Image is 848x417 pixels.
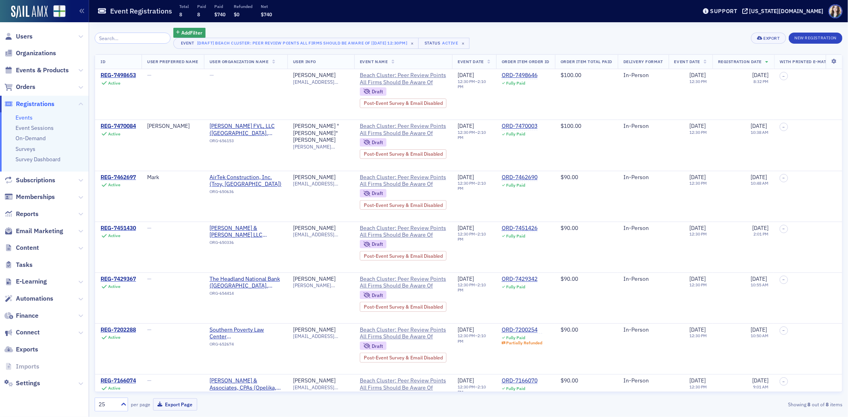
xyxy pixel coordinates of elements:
div: Draft [372,293,383,297]
a: Content [4,243,39,252]
div: [PERSON_NAME] [147,123,198,130]
button: Export [751,33,786,44]
span: [DATE] [689,326,706,333]
div: [US_STATE][DOMAIN_NAME] [749,8,824,15]
span: Exports [16,345,38,354]
time: 12:30 PM [458,180,475,186]
div: Fully Paid [506,234,525,239]
div: In-Person [623,276,663,283]
span: [EMAIL_ADDRESS][DOMAIN_NAME][PERSON_NAME] [293,181,349,187]
div: [PERSON_NAME] [293,72,336,79]
a: Tasks [4,261,33,269]
span: – [783,176,785,180]
a: Events & Products [4,66,69,75]
a: Reports [4,210,39,218]
span: Hilyer & Associates, CPAs (Opelika, AL) [210,377,282,391]
span: Content [16,243,39,252]
a: Users [4,32,33,41]
div: ORD-7200254 [502,326,543,334]
span: [EMAIL_ADDRESS][DOMAIN_NAME] [293,232,349,237]
a: Beach Cluster: Peer Review Points All Firms Should Be Aware Of [360,174,447,188]
a: [PERSON_NAME] & [PERSON_NAME] LLC ([GEOGRAPHIC_DATA], [GEOGRAPHIC_DATA]) [210,225,282,239]
span: – [783,328,785,333]
a: [PERSON_NAME] [293,377,336,384]
div: REG-7166074 [101,377,136,384]
div: In-Person [623,326,663,334]
time: 12:30 PM [458,282,475,288]
div: Draft [360,87,386,96]
span: Delivery Format [623,59,663,64]
div: – [458,181,490,191]
span: Event Date [458,59,483,64]
img: SailAMX [11,6,48,18]
span: E-Learning [16,277,47,286]
div: Event [179,41,196,46]
span: [DATE] [458,174,474,181]
a: Organizations [4,49,56,58]
div: Draft [360,189,386,197]
time: 2:01 PM [753,231,768,237]
div: [PERSON_NAME] [293,326,336,334]
div: Fully Paid [506,131,525,137]
time: 12:30 PM [458,129,475,135]
span: [DATE] [689,275,706,282]
div: 25 [99,400,116,409]
p: Paid [214,4,225,9]
span: Event Date [674,59,700,64]
label: per page [131,401,150,408]
a: ORD-7166070 [502,377,538,384]
span: – [783,226,785,231]
a: Southern Poverty Law Center ([GEOGRAPHIC_DATA], [GEOGRAPHIC_DATA]) [210,326,282,340]
span: Order Item Total Paid [561,59,612,64]
span: 8 [179,11,182,17]
div: ORG-652674 [210,342,282,349]
h1: Event Registrations [110,6,172,16]
button: Event[Draft] Beach Cluster: Peer Review Points All Firms Should Be Aware Of [[DATE] 12:30pm]× [173,38,419,49]
time: 9:01 AM [753,384,768,390]
time: 12:30 PM [458,333,475,338]
a: Memberships [4,193,55,201]
a: REG-7202288 [101,326,136,334]
span: — [147,377,151,384]
span: [EMAIL_ADDRESS][DOMAIN_NAME] [293,79,349,85]
a: Beach Cluster: Peer Review Points All Firms Should Be Aware Of [360,123,447,137]
a: AirTek Construction, Inc. (Troy, [GEOGRAPHIC_DATA]) [210,174,282,188]
a: The Headland National Bank ([GEOGRAPHIC_DATA], [GEOGRAPHIC_DATA]) [210,276,282,290]
a: Beach Cluster: Peer Review Points All Firms Should Be Aware Of [360,276,447,290]
span: Memberships [16,193,55,201]
span: Subscriptions [16,176,55,185]
span: [DATE] [458,377,474,384]
button: AddFilter [173,28,206,38]
span: Event Name [360,59,388,64]
div: Post-Event Survey [360,353,447,362]
a: ORD-7470003 [502,123,538,130]
div: – [458,333,490,344]
a: Connect [4,328,40,337]
span: – [783,379,785,384]
a: Exports [4,345,38,354]
span: – [783,277,785,282]
div: [Draft] Beach Cluster: Peer Review Points All Firms Should Be Aware Of [[DATE] 12:30pm] [197,39,408,47]
time: 12:30 PM [689,333,707,338]
span: [DATE] [689,224,706,232]
a: E-Learning [4,277,47,286]
a: Settings [4,379,40,388]
span: Beach Cluster: Peer Review Points All Firms Should Be Aware Of [360,326,447,340]
p: Paid [197,4,206,9]
span: User Info [293,59,316,64]
span: Southern Poverty Law Center (Montgomery, AL) [210,326,282,340]
a: ORD-7498646 [502,72,538,79]
span: Beach Cluster: Peer Review Points All Firms Should Be Aware Of [360,72,447,86]
div: Draft [372,242,383,246]
span: [DATE] [689,71,706,79]
a: Automations [4,294,53,303]
a: Event Sessions [16,124,54,131]
span: Organizations [16,49,56,58]
div: ORG-654414 [210,291,282,299]
span: The Headland National Bank (Headland, AL) [210,276,282,290]
a: ORD-7462690 [502,174,538,181]
time: 10:50 AM [751,333,768,338]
